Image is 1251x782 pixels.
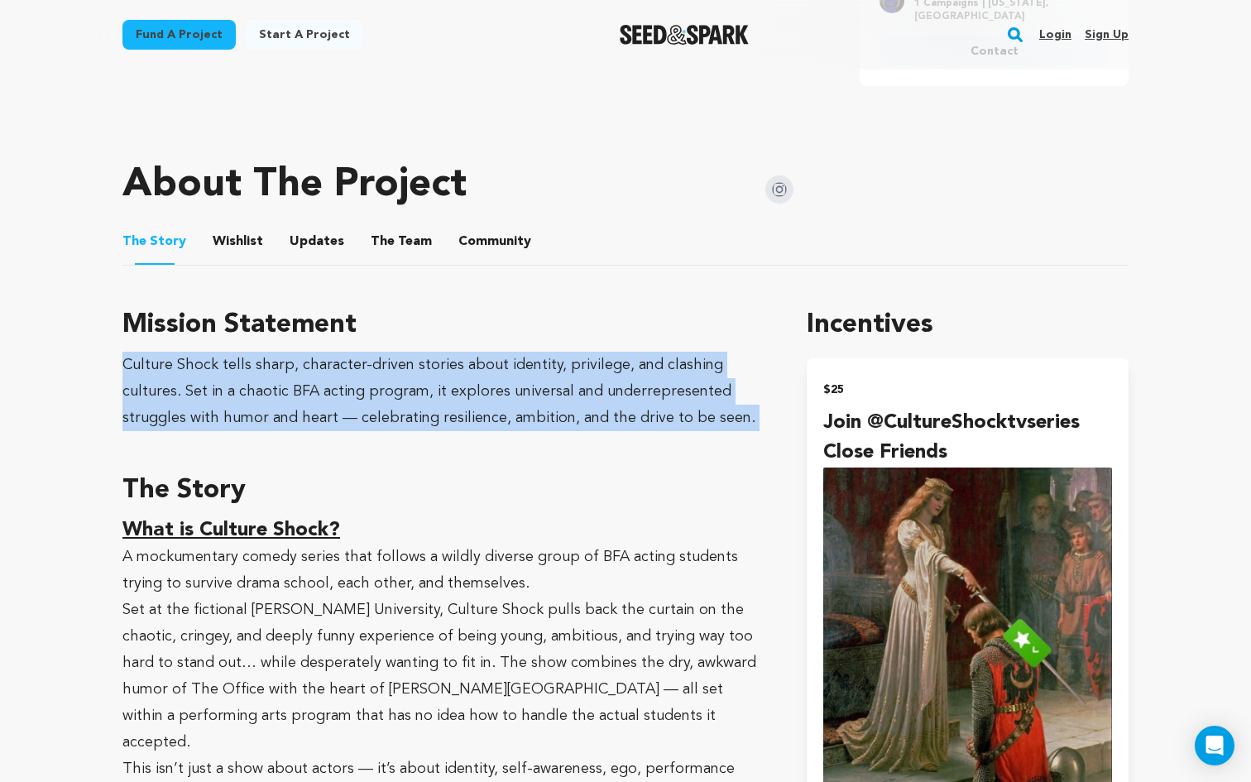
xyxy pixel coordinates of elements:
span: Wishlist [213,232,263,252]
h3: The Story [122,471,767,511]
a: Start a project [246,20,363,50]
u: What is Culture Shock? [122,521,340,540]
a: Login [1039,22,1071,48]
span: Story [122,232,186,252]
span: The [122,232,146,252]
h2: $25 [823,378,1112,401]
h1: Incentives [807,305,1129,345]
a: Seed&Spark Homepage [620,25,750,45]
a: Fund a project [122,20,236,50]
p: A mockumentary comedy series that follows a wildly diverse group of BFA acting students trying to... [122,544,767,597]
span: Updates [290,232,344,252]
p: Set at the fictional [PERSON_NAME] University, Culture Shock pulls back the curtain on the chaoti... [122,597,767,756]
img: Seed&Spark Instagram Icon [765,175,793,204]
img: Seed&Spark Logo Dark Mode [620,25,750,45]
div: Open Intercom Messenger [1195,726,1234,765]
h3: Mission Statement [122,305,767,345]
a: Sign up [1085,22,1129,48]
span: Team [371,232,432,252]
h4: Join @CultureShocktvseries Close Friends [823,408,1112,468]
div: Culture Shock tells sharp, character-driven stories about identity, privilege, and clashing cultu... [122,352,767,431]
span: Community [458,232,531,252]
span: The [371,232,395,252]
h1: About The Project [122,166,467,205]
